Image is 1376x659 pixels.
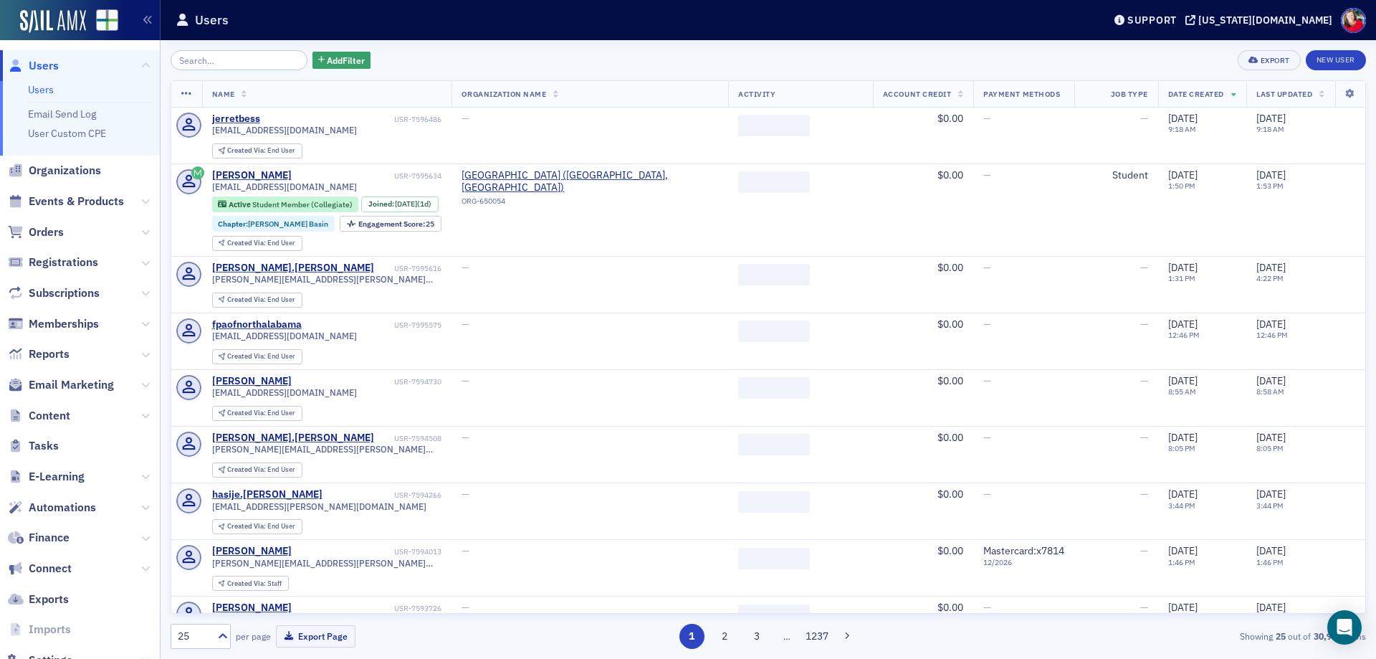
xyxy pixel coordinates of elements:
[1168,112,1198,125] span: [DATE]
[212,576,289,591] div: Created Via: Staff
[1327,610,1362,645] div: Open Intercom Messenger
[462,196,718,211] div: ORG-650054
[983,261,991,274] span: —
[1311,630,1344,643] strong: 30,918
[1238,50,1300,70] button: Export
[983,112,991,125] span: —
[983,318,991,331] span: —
[212,375,292,388] div: [PERSON_NAME]
[1256,544,1286,557] span: [DATE]
[368,199,396,209] span: Joined :
[1140,601,1148,614] span: —
[1168,330,1200,340] time: 12:46 PM
[983,544,1064,557] span: Mastercard : x7814
[983,601,991,614] span: —
[8,285,100,301] a: Subscriptions
[8,622,71,637] a: Imports
[28,127,106,140] a: User Custom CPE
[1140,261,1148,274] span: —
[29,163,101,179] span: Organizations
[805,624,830,649] button: 1237
[1168,488,1198,501] span: [DATE]
[462,89,546,99] span: Organization Name
[212,169,292,182] a: [PERSON_NAME]
[227,523,295,531] div: End User
[1273,630,1288,643] strong: 25
[1256,261,1286,274] span: [DATE]
[227,351,267,361] span: Created Via :
[1140,544,1148,557] span: —
[978,630,1366,643] div: Showing out of items
[8,163,101,179] a: Organizations
[29,622,71,637] span: Imports
[8,224,64,240] a: Orders
[29,561,72,577] span: Connect
[376,264,441,273] div: USR-7595616
[29,194,124,209] span: Events & Products
[312,52,371,70] button: AddFilter
[29,255,98,270] span: Registrations
[29,530,70,546] span: Finance
[227,147,295,155] div: End User
[1127,14,1177,27] div: Support
[462,318,469,331] span: —
[883,89,951,99] span: Account Credit
[376,434,441,443] div: USR-7594508
[29,377,114,393] span: Email Marketing
[983,89,1060,99] span: Payment Methods
[212,331,357,341] span: [EMAIL_ADDRESS][DOMAIN_NAME]
[462,544,469,557] span: —
[8,346,70,362] a: Reports
[218,199,352,209] a: Active Student Member (Collegiate)
[745,624,770,649] button: 3
[340,216,441,232] div: Engagement Score: 25
[1168,124,1196,134] time: 9:18 AM
[227,521,267,531] span: Created Via :
[276,625,355,648] button: Export Page
[212,125,357,136] span: [EMAIL_ADDRESS][DOMAIN_NAME]
[20,10,86,33] img: SailAMX
[236,630,271,643] label: per page
[8,561,72,577] a: Connect
[8,500,96,516] a: Automations
[325,490,441,500] div: USR-7594266
[1140,431,1148,444] span: —
[937,261,963,274] span: $0.00
[212,432,374,445] a: [PERSON_NAME].[PERSON_NAME]
[8,592,69,607] a: Exports
[227,580,282,588] div: Staff
[462,431,469,444] span: —
[29,500,96,516] span: Automations
[1168,544,1198,557] span: [DATE]
[1168,387,1196,397] time: 8:55 AM
[1256,501,1284,511] time: 3:44 PM
[294,604,441,613] div: USR-7593726
[212,501,426,512] span: [EMAIL_ADDRESS][PERSON_NAME][DOMAIN_NAME]
[212,488,322,501] a: hasije.[PERSON_NAME]
[8,316,99,332] a: Memberships
[227,465,267,474] span: Created Via :
[218,219,328,229] a: Chapter:[PERSON_NAME] Basin
[1256,557,1284,567] time: 1:46 PM
[358,220,435,228] div: 25
[178,629,209,644] div: 25
[462,112,469,125] span: —
[937,601,963,614] span: $0.00
[212,318,302,331] a: fpaofnorthalabama
[195,11,229,29] h1: Users
[462,169,718,194] span: Athens State University (Athens, AL)
[1168,601,1198,614] span: [DATE]
[29,592,69,607] span: Exports
[1140,488,1148,501] span: —
[1168,89,1224,99] span: Date Created
[212,262,374,275] a: [PERSON_NAME].[PERSON_NAME]
[1168,557,1195,567] time: 1:46 PM
[8,438,59,454] a: Tasks
[304,321,441,330] div: USR-7595575
[358,219,426,229] span: Engagement Score :
[1111,89,1148,99] span: Job Type
[28,108,96,120] a: Email Send Log
[1256,169,1286,181] span: [DATE]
